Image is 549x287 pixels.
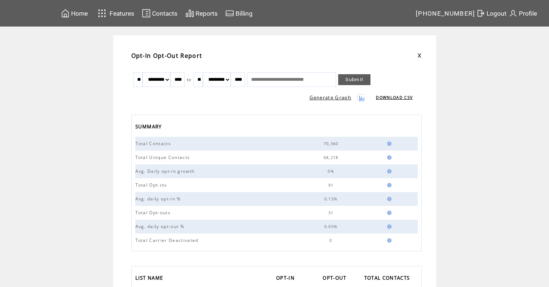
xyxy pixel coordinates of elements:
[96,7,108,19] img: features.svg
[519,10,537,17] span: Profile
[110,10,134,17] span: Features
[135,140,173,147] span: Total Contacts
[187,77,192,82] span: to
[185,9,194,18] img: chart.svg
[135,237,200,243] span: Total Carrier Deactivated
[135,223,187,230] span: Avg. daily opt-out %
[376,95,413,100] a: DOWNLOAD CSV
[328,169,336,174] span: 0%
[328,210,336,215] span: 31
[276,273,298,285] a: OPT-IN
[141,8,179,19] a: Contacts
[324,155,340,160] span: 68,218
[385,197,392,201] img: help.gif
[385,155,392,160] img: help.gif
[135,182,169,188] span: Total Opt-ins
[487,10,507,17] span: Logout
[135,121,164,133] span: SUMMARY
[135,168,197,174] span: Avg. Daily opt-in growth
[324,196,340,202] span: 0.13%
[328,183,336,188] span: 91
[385,183,392,187] img: help.gif
[276,273,296,285] span: OPT-IN
[135,196,183,202] span: Avg. daily opt-in %
[235,10,253,17] span: Billing
[323,273,350,285] a: OPT-OUT
[135,210,173,216] span: Total Opt-outs
[324,224,340,229] span: 0.05%
[135,273,167,285] a: LIST NAME
[184,8,219,19] a: Reports
[310,94,352,101] a: Generate Graph
[225,9,234,18] img: creidtcard.svg
[135,273,165,285] span: LIST NAME
[71,10,88,17] span: Home
[95,6,136,20] a: Features
[476,9,485,18] img: exit.svg
[364,273,414,285] a: TOTAL CONTACTS
[416,10,475,17] span: [PHONE_NUMBER]
[385,211,392,215] img: help.gif
[385,238,392,243] img: help.gif
[509,9,517,18] img: profile.svg
[475,8,508,19] a: Logout
[385,224,392,229] img: help.gif
[324,141,340,146] span: 70,360
[508,8,538,19] a: Profile
[131,52,202,60] span: Opt-In Opt-Out Report
[61,9,70,18] img: home.svg
[385,169,392,174] img: help.gif
[60,8,89,19] a: Home
[142,9,151,18] img: contacts.svg
[152,10,177,17] span: Contacts
[338,74,370,85] a: Submit
[385,141,392,146] img: help.gif
[224,8,254,19] a: Billing
[323,273,348,285] span: OPT-OUT
[364,273,412,285] span: TOTAL CONTACTS
[329,238,334,243] span: 0
[196,10,218,17] span: Reports
[135,154,192,160] span: Total Unique Contacts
